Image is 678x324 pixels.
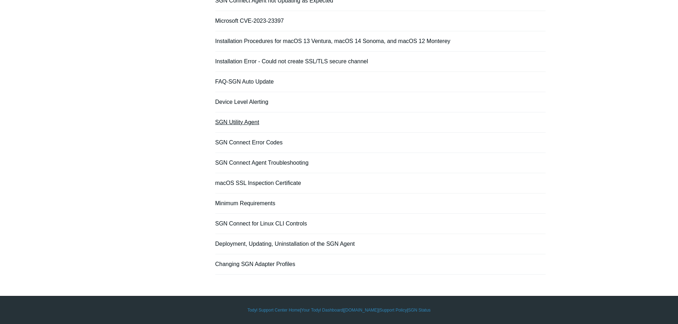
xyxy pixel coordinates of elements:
[133,307,546,313] div: | | | |
[215,58,368,64] a: Installation Error - Could not create SSL/TLS secure channel
[215,180,301,186] a: macOS SSL Inspection Certificate
[247,307,300,313] a: Todyl Support Center Home
[215,99,268,105] a: Device Level Alerting
[215,160,309,166] a: SGN Connect Agent Troubleshooting
[215,241,355,247] a: Deployment, Updating, Uninstallation of the SGN Agent
[301,307,343,313] a: Your Todyl Dashboard
[215,119,259,125] a: SGN Utility Agent
[215,200,275,206] a: Minimum Requirements
[215,79,274,85] a: FAQ-SGN Auto Update
[215,261,295,267] a: Changing SGN Adapter Profiles
[215,18,284,24] a: Microsoft CVE-2023-23397
[379,307,407,313] a: Support Policy
[408,307,431,313] a: SGN Status
[344,307,378,313] a: [DOMAIN_NAME]
[215,139,283,145] a: SGN Connect Error Codes
[215,221,307,227] a: SGN Connect for Linux CLI Controls
[215,38,451,44] a: Installation Procedures for macOS 13 Ventura, macOS 14 Sonoma, and macOS 12 Monterey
